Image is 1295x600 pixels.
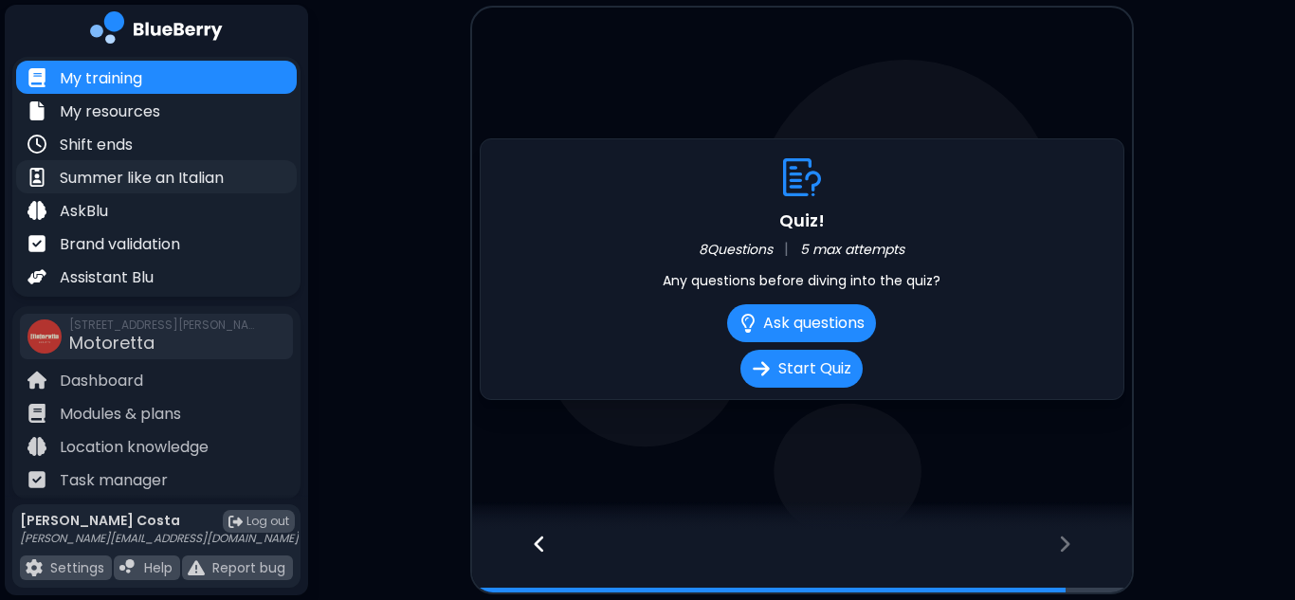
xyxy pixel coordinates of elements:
img: file icon [27,267,46,286]
p: 5 max attempts [800,241,904,258]
img: file icon [26,559,43,576]
p: Modules & plans [60,403,181,426]
p: [PERSON_NAME][EMAIL_ADDRESS][DOMAIN_NAME] [20,531,299,546]
img: file icon [27,135,46,154]
p: Task manager [60,469,168,492]
p: Summer like an Italian [60,167,224,190]
p: Brand validation [60,233,180,256]
p: Any questions before diving into the quiz? [492,272,1112,289]
p: Quiz! [492,208,1112,234]
img: company logo [90,11,223,50]
img: file icon [27,437,46,456]
button: Start Quiz [740,350,863,388]
p: Help [144,559,173,576]
span: [STREET_ADDRESS][PERSON_NAME] [69,318,259,333]
img: file icon [119,559,137,576]
span: | [784,238,789,261]
p: My resources [60,100,160,123]
img: file icon [27,371,46,390]
p: Location knowledge [60,436,209,459]
img: file icon [27,101,46,120]
span: Log out [246,514,289,529]
p: Assistant Blu [60,266,154,289]
p: 8 Questions [699,241,773,258]
p: Dashboard [60,370,143,392]
img: file icon [27,168,46,187]
img: file icon [27,470,46,489]
img: file icon [27,68,46,87]
p: Shift ends [60,134,133,156]
img: file icon [27,404,46,423]
span: Motoretta [69,331,155,355]
p: AskBlu [60,200,108,223]
img: logout [228,515,243,529]
button: Ask questions [727,304,876,342]
img: file icon [27,201,46,220]
p: Report bug [212,559,285,576]
p: [PERSON_NAME] Costa [20,512,299,529]
img: file icon [188,559,205,576]
img: file icon [27,234,46,253]
p: My training [60,67,142,90]
p: Settings [50,559,104,576]
img: company thumbnail [27,319,62,354]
